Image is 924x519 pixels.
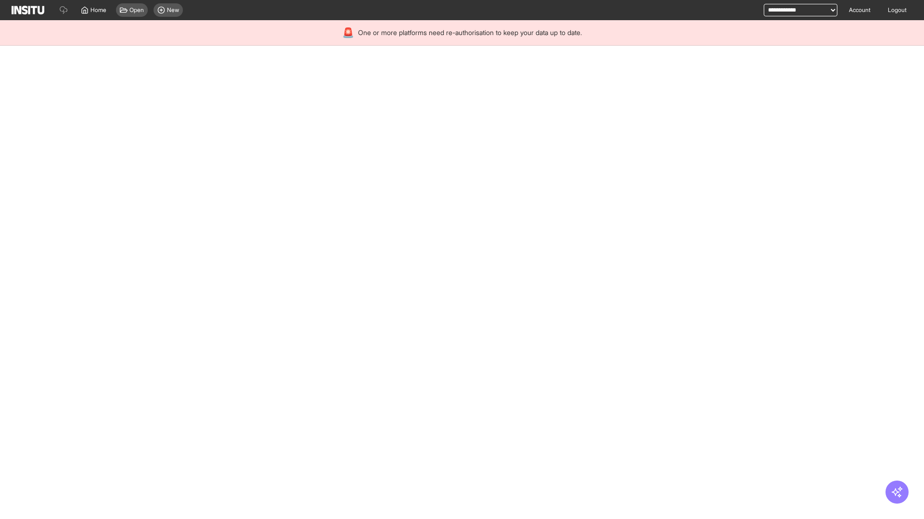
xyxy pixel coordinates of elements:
[342,26,354,39] div: 🚨
[90,6,106,14] span: Home
[12,6,44,14] img: Logo
[167,6,179,14] span: New
[129,6,144,14] span: Open
[358,28,582,37] span: One or more platforms need re-authorisation to keep your data up to date.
